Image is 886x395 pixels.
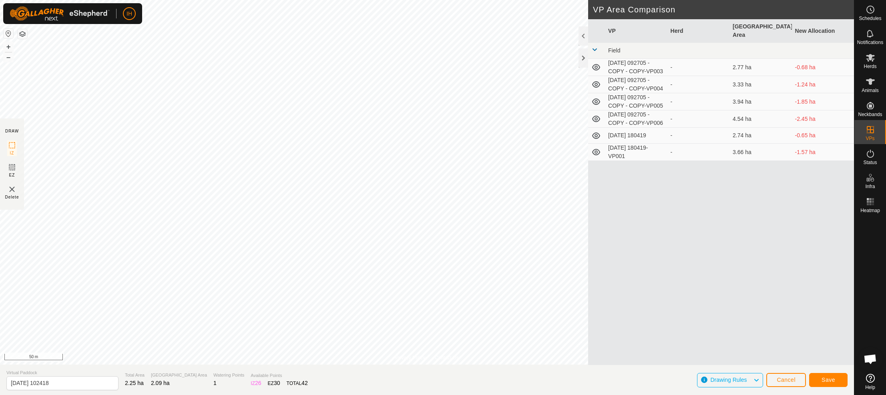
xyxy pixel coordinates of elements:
[667,19,729,43] th: Herd
[395,354,425,361] a: Privacy Policy
[4,42,13,52] button: +
[605,110,667,128] td: [DATE] 092705 - COPY - COPY-VP006
[860,208,880,213] span: Heatmap
[151,372,207,379] span: [GEOGRAPHIC_DATA] Area
[792,110,854,128] td: -2.45 ha
[864,64,876,69] span: Herds
[792,93,854,110] td: -1.85 ha
[854,371,886,393] a: Help
[605,144,667,161] td: [DATE] 180419-VP001
[9,172,15,178] span: EZ
[792,19,854,43] th: New Allocation
[729,19,792,43] th: [GEOGRAPHIC_DATA] Area
[777,377,796,383] span: Cancel
[251,372,307,379] span: Available Points
[4,29,13,38] button: Reset Map
[809,373,848,387] button: Save
[822,377,835,383] span: Save
[858,112,882,117] span: Neckbands
[859,16,881,21] span: Schedules
[251,379,261,387] div: IZ
[862,88,879,93] span: Animals
[865,385,875,390] span: Help
[857,40,883,45] span: Notifications
[5,194,19,200] span: Delete
[671,148,726,156] div: -
[605,76,667,93] td: [DATE] 092705 - COPY - COPY-VP004
[605,59,667,76] td: [DATE] 092705 - COPY - COPY-VP003
[435,354,458,361] a: Contact Us
[605,93,667,110] td: [DATE] 092705 - COPY - COPY-VP005
[671,98,726,106] div: -
[671,63,726,72] div: -
[671,80,726,89] div: -
[792,59,854,76] td: -0.68 ha
[18,29,27,39] button: Map Layers
[4,52,13,62] button: –
[213,372,244,379] span: Watering Points
[866,136,874,141] span: VPs
[605,128,667,144] td: [DATE] 180419
[766,373,806,387] button: Cancel
[7,184,17,194] img: VP
[125,380,144,386] span: 2.25 ha
[274,380,280,386] span: 30
[255,380,261,386] span: 26
[127,10,132,18] span: IH
[10,6,110,21] img: Gallagher Logo
[729,93,792,110] td: 3.94 ha
[792,76,854,93] td: -1.24 ha
[729,59,792,76] td: 2.77 ha
[671,115,726,123] div: -
[593,5,854,14] h2: VP Area Comparison
[729,144,792,161] td: 3.66 ha
[858,347,882,371] a: Open chat
[6,369,119,376] span: Virtual Paddock
[301,380,308,386] span: 42
[671,131,726,140] div: -
[865,184,875,189] span: Infra
[729,128,792,144] td: 2.74 ha
[792,144,854,161] td: -1.57 ha
[792,128,854,144] td: -0.65 ha
[5,128,19,134] div: DRAW
[729,110,792,128] td: 4.54 ha
[151,380,170,386] span: 2.09 ha
[729,76,792,93] td: 3.33 ha
[10,150,14,156] span: IZ
[287,379,308,387] div: TOTAL
[125,372,145,379] span: Total Area
[605,19,667,43] th: VP
[710,377,747,383] span: Drawing Rules
[608,47,620,54] span: Field
[268,379,280,387] div: EZ
[213,380,217,386] span: 1
[863,160,877,165] span: Status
